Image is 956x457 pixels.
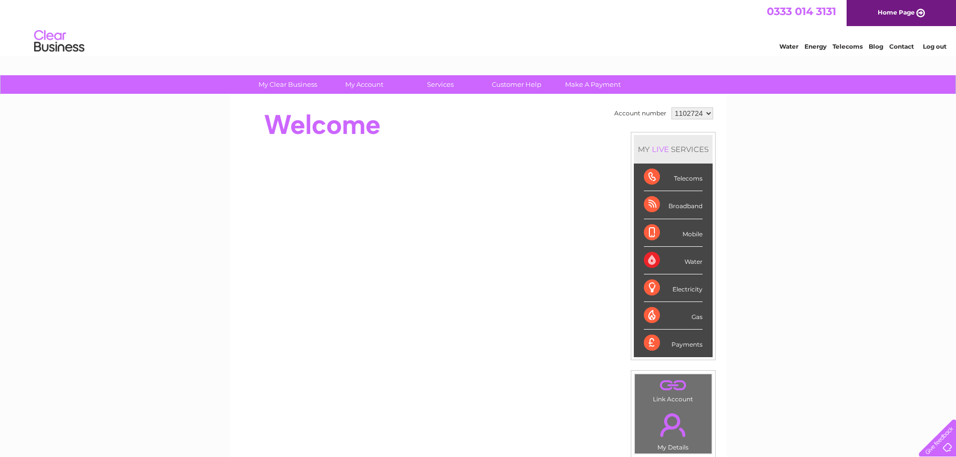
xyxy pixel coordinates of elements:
[612,105,669,122] td: Account number
[637,407,709,442] a: .
[644,219,703,247] div: Mobile
[644,330,703,357] div: Payments
[889,43,914,50] a: Contact
[644,191,703,219] div: Broadband
[241,6,716,49] div: Clear Business is a trading name of Verastar Limited (registered in [GEOGRAPHIC_DATA] No. 3667643...
[650,144,671,154] div: LIVE
[399,75,482,94] a: Services
[644,274,703,302] div: Electricity
[804,43,827,50] a: Energy
[34,26,85,57] img: logo.png
[644,302,703,330] div: Gas
[833,43,863,50] a: Telecoms
[323,75,405,94] a: My Account
[634,135,713,164] div: MY SERVICES
[552,75,634,94] a: Make A Payment
[634,374,712,405] td: Link Account
[475,75,558,94] a: Customer Help
[644,164,703,191] div: Telecoms
[637,377,709,394] a: .
[634,405,712,454] td: My Details
[869,43,883,50] a: Blog
[779,43,798,50] a: Water
[923,43,946,50] a: Log out
[644,247,703,274] div: Water
[246,75,329,94] a: My Clear Business
[767,5,836,18] a: 0333 014 3131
